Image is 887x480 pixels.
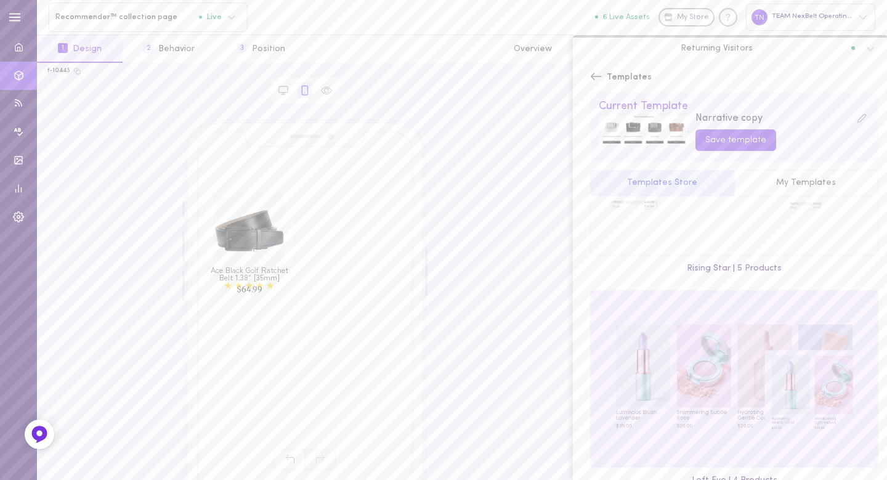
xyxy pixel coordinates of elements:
[595,13,658,22] a: 6 Live Assets
[216,35,306,63] button: 3Position
[658,8,715,26] a: My Store
[590,264,878,282] div: Rising Star | 5 Products
[237,43,247,53] span: 3
[681,43,753,54] span: Returning Visitors
[305,449,336,470] span: Redo
[209,266,290,282] h3: Ace Black Golf Ratchet Belt 1.38" [35mm]
[595,13,650,21] button: 6 Live Assets
[47,67,70,75] div: f-10443
[144,43,153,53] span: 2
[493,35,573,63] button: Overview
[695,129,776,151] button: Save template
[746,4,875,30] div: TEAM NexBelt Operating, Inc.
[719,8,737,26] div: Knowledge center
[206,195,293,295] div: Shop Now
[734,170,879,197] button: My Templates
[607,71,652,84] span: Templates
[695,113,854,123] div: Narrative copy
[599,101,870,112] div: Current Template
[599,112,689,149] img: Placeholder
[590,170,734,197] button: Templates Store
[237,285,241,294] span: $
[37,35,123,63] button: 1Design
[199,13,222,21] span: Live
[274,449,305,470] span: Undo
[123,35,216,63] button: 2Behavior
[55,12,199,22] span: Recommender™ collection page
[241,285,262,294] span: 64.99
[677,12,709,23] span: My Store
[30,425,49,444] img: Feedback Button
[58,43,68,53] span: 1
